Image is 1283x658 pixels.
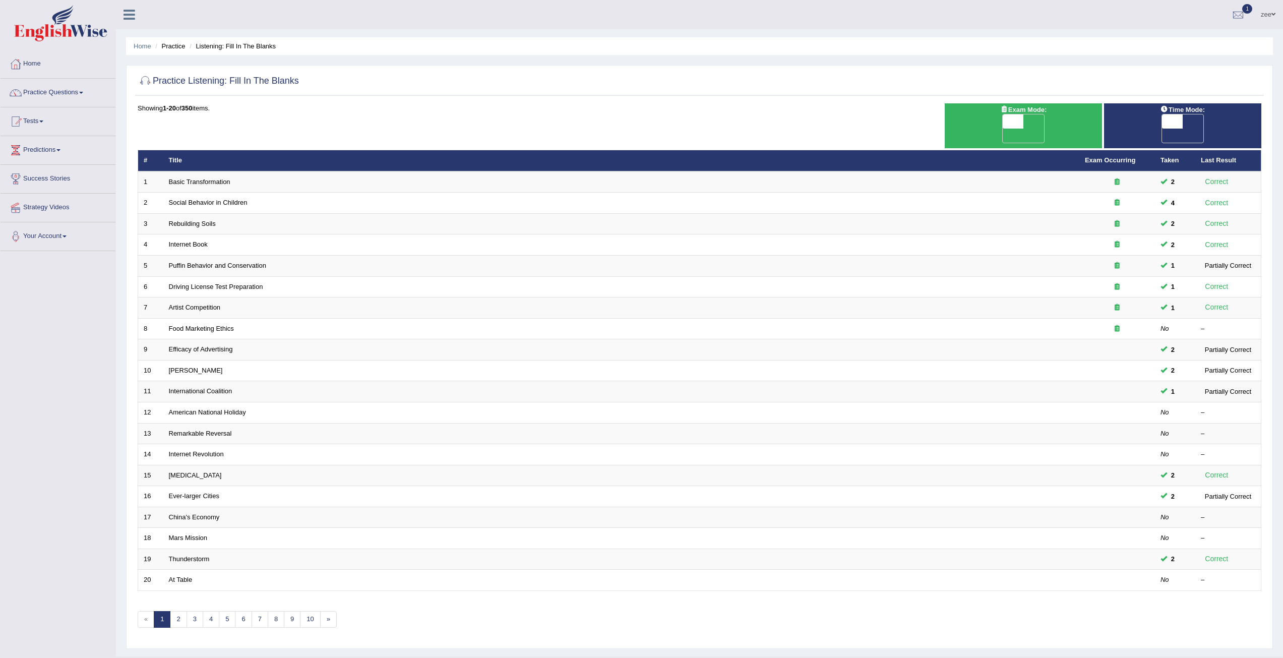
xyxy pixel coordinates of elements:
[163,104,176,112] b: 1-20
[169,513,220,521] a: China's Economy
[1155,150,1195,171] th: Taken
[138,611,154,628] span: «
[1242,4,1252,14] span: 1
[138,465,163,486] td: 15
[138,150,163,171] th: #
[1,194,115,219] a: Strategy Videos
[1085,219,1149,229] div: Exam occurring question
[138,507,163,528] td: 17
[169,555,210,563] a: Thunderstorm
[1160,325,1169,332] em: No
[1201,491,1255,502] div: Partially Correct
[187,41,276,51] li: Listening: Fill In The Blanks
[153,41,185,51] li: Practice
[138,486,163,507] td: 16
[1160,534,1169,542] em: No
[284,611,300,628] a: 9
[1201,386,1255,397] div: Partially Correct
[138,74,299,89] h2: Practice Listening: Fill In The Blanks
[169,304,221,311] a: Artist Competition
[1201,281,1233,292] div: Correct
[187,611,203,628] a: 3
[138,381,163,402] td: 11
[1167,240,1179,250] span: You can still take this question
[300,611,320,628] a: 10
[169,387,232,395] a: International Coalition
[138,234,163,256] td: 4
[203,611,219,628] a: 4
[1201,513,1255,522] div: –
[1201,302,1233,313] div: Correct
[138,339,163,361] td: 9
[1160,513,1169,521] em: No
[169,199,248,206] a: Social Behavior in Children
[945,103,1102,148] div: Show exams occurring in exams
[1201,218,1233,229] div: Correct
[1201,365,1255,376] div: Partially Correct
[1167,386,1179,397] span: You can still take this question
[169,408,246,416] a: American National Holiday
[1,165,115,190] a: Success Stories
[169,345,233,353] a: Efficacy of Advertising
[1201,197,1233,209] div: Correct
[1085,198,1149,208] div: Exam occurring question
[138,213,163,234] td: 3
[1167,365,1179,376] span: You can still take this question
[138,193,163,214] td: 2
[1160,430,1169,437] em: No
[169,283,263,290] a: Driving License Test Preparation
[1085,261,1149,271] div: Exam occurring question
[1201,533,1255,543] div: –
[163,150,1079,171] th: Title
[169,471,222,479] a: [MEDICAL_DATA]
[1156,104,1209,115] span: Time Mode:
[1201,260,1255,271] div: Partially Correct
[1167,198,1179,208] span: You can still take this question
[1,222,115,248] a: Your Account
[1085,240,1149,250] div: Exam occurring question
[1167,344,1179,355] span: You can still take this question
[1167,176,1179,187] span: You can still take this question
[1,50,115,75] a: Home
[169,241,208,248] a: Internet Book
[169,262,266,269] a: Puffin Behavior and Conservation
[1167,491,1179,502] span: You can still take this question
[170,611,187,628] a: 2
[138,360,163,381] td: 10
[134,42,151,50] a: Home
[138,276,163,297] td: 6
[1201,239,1233,251] div: Correct
[1201,176,1233,188] div: Correct
[1201,324,1255,334] div: –
[1085,177,1149,187] div: Exam occurring question
[138,549,163,570] td: 19
[1201,408,1255,417] div: –
[1201,429,1255,439] div: –
[169,325,234,332] a: Food Marketing Ethics
[1201,450,1255,459] div: –
[219,611,235,628] a: 5
[1,136,115,161] a: Predictions
[320,611,337,628] a: »
[169,576,193,583] a: At Table
[1195,150,1261,171] th: Last Result
[1201,469,1233,481] div: Correct
[1167,281,1179,292] span: You can still take this question
[154,611,170,628] a: 1
[1160,450,1169,458] em: No
[169,220,216,227] a: Rebuilding Soils
[1,79,115,104] a: Practice Questions
[1085,282,1149,292] div: Exam occurring question
[138,402,163,423] td: 12
[1167,218,1179,229] span: You can still take this question
[138,256,163,277] td: 5
[1167,554,1179,564] span: You can still take this question
[138,297,163,319] td: 7
[169,178,230,186] a: Basic Transformation
[169,534,208,542] a: Mars Mission
[169,367,223,374] a: [PERSON_NAME]
[169,450,224,458] a: Internet Revolution
[996,104,1051,115] span: Exam Mode:
[1201,575,1255,585] div: –
[138,528,163,549] td: 18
